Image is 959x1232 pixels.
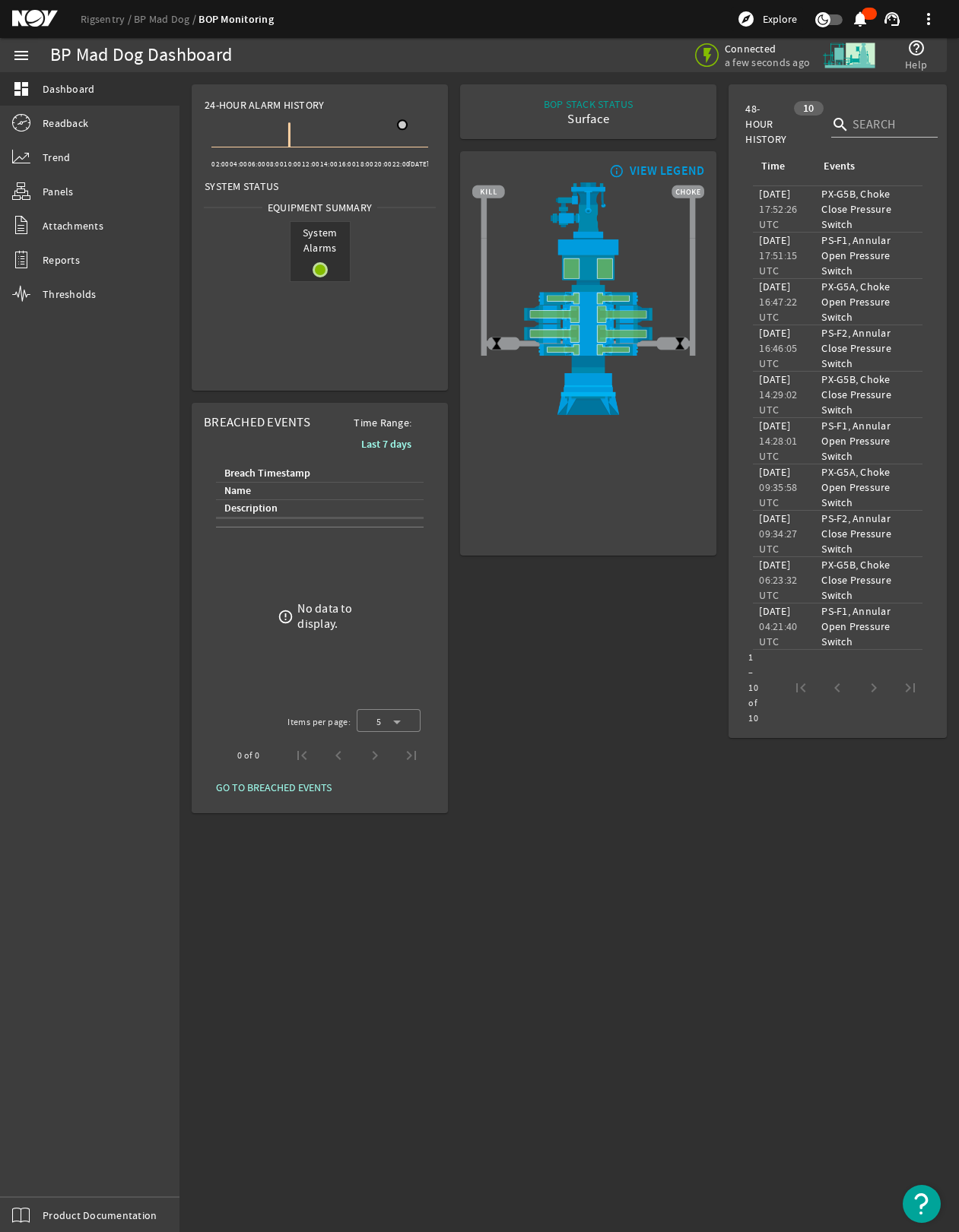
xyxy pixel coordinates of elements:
a: Rigsentry [81,12,134,26]
text: 08:00 [266,160,284,169]
div: PX-G5B, Choke Close Pressure Switch [821,372,916,417]
div: Description [224,500,278,517]
div: PS-F1, Annular Open Pressure Switch [821,418,916,464]
span: Help [905,57,927,72]
legacy-datetime-component: 16:46:05 UTC [759,341,797,370]
div: Time [761,158,785,175]
legacy-datetime-component: 09:35:58 UTC [759,480,797,509]
div: 10 [794,101,824,116]
span: Readback [43,116,88,131]
text: 22:00 [392,160,410,169]
div: Events [821,158,910,175]
legacy-datetime-component: [DATE] [759,372,790,386]
img: TransparentStackSlice.png [477,270,491,293]
mat-icon: error_outline [278,609,294,625]
span: Dashboard [43,81,94,97]
input: Search [853,116,926,134]
legacy-datetime-component: 17:51:15 UTC [759,249,797,277]
div: Breach Timestamp [222,465,411,482]
img: Skid.svg [821,27,878,84]
img: RiserAdapter.png [472,182,704,238]
span: System Alarms [291,222,350,258]
span: GO TO BREACHED EVENTS [216,780,332,795]
legacy-datetime-component: 17:52:26 UTC [759,202,797,231]
text: 20:00 [374,160,392,169]
legacy-datetime-component: [DATE] [759,233,790,247]
img: PipeRamOpen.png [472,344,704,356]
img: ShearRamOpen.png [472,305,704,325]
mat-icon: dashboard [12,80,30,98]
legacy-datetime-component: 06:23:32 UTC [759,573,797,602]
legacy-datetime-component: [DATE] [759,326,790,340]
a: BOP Monitoring [198,12,274,27]
div: Description [222,500,411,517]
div: Surface [544,112,634,127]
legacy-datetime-component: 16:47:22 UTC [759,295,797,324]
button: GO TO BREACHED EVENTS [204,774,344,801]
span: Equipment Summary [262,200,377,215]
div: BOP STACK STATUS [544,97,634,112]
legacy-datetime-component: [DATE] [759,465,790,479]
div: Items per page: [287,714,351,730]
div: Name [222,483,411,499]
img: WellheadConnector.png [472,356,704,415]
span: 48-Hour History [745,101,786,147]
span: Trend [43,150,70,165]
text: 02:00 [211,160,229,169]
button: Last 7 days [349,430,424,458]
img: UpperAnnularOpen.png [472,238,704,293]
div: No data to display. [297,601,362,632]
div: 1 – 10 of 10 [748,650,758,726]
div: BP Mad Dog Dashboard [50,48,232,63]
span: a few seconds ago [725,55,810,69]
mat-icon: support_agent [883,10,901,28]
div: Time [759,158,803,175]
legacy-datetime-component: 14:28:01 UTC [759,434,797,463]
text: 16:00 [338,160,356,169]
img: ShearRamOpen.png [472,324,704,344]
div: Breach Timestamp [224,465,310,482]
mat-icon: notifications [851,10,869,28]
span: Connected [725,42,810,55]
text: 04:00 [230,160,247,169]
div: PS-F1, Annular Open Pressure Switch [821,233,916,278]
button: more_vert [910,1,947,37]
div: PX-G5B, Choke Close Pressure Switch [821,557,916,603]
mat-icon: info_outline [606,165,624,177]
legacy-datetime-component: [DATE] [759,419,790,432]
div: 0 of 0 [237,748,259,763]
text: 14:00 [320,160,338,169]
div: PS-F2, Annular Close Pressure Switch [821,511,916,556]
legacy-datetime-component: 14:29:02 UTC [759,388,797,416]
text: 18:00 [356,160,373,169]
img: TransparentStackSlice.png [686,270,700,293]
mat-icon: help_outline [907,39,926,57]
button: Open Resource Center [903,1185,941,1223]
button: Explore [731,7,803,31]
div: PX-G5A, Choke Open Pressure Switch [821,279,916,325]
legacy-datetime-component: [DATE] [759,187,790,201]
text: 12:00 [302,160,319,169]
div: VIEW LEGEND [630,163,705,179]
mat-icon: explore [737,10,755,28]
div: PX-G5A, Choke Open Pressure Switch [821,464,916,510]
legacy-datetime-component: [DATE] [759,558,790,572]
div: Events [824,158,855,175]
img: PipeRamOpen.png [472,292,704,304]
mat-icon: menu [12,46,30,65]
div: Name [224,483,251,499]
legacy-datetime-component: [DATE] [759,604,790,618]
a: BP Mad Dog [134,12,198,26]
span: System Status [205,179,278,194]
span: Time Range: [341,415,424,430]
div: PS-F2, Annular Close Pressure Switch [821,325,916,371]
span: Thresholds [43,287,97,302]
span: Breached Events [204,414,310,430]
div: PS-F1, Annular Open Pressure Switch [821,603,916,649]
span: Panels [43,184,74,199]
legacy-datetime-component: 09:34:27 UTC [759,527,797,556]
text: [DATE] [408,160,430,169]
img: ValveClose.png [673,337,687,350]
legacy-datetime-component: 04:21:40 UTC [759,619,797,648]
span: Attachments [43,218,103,233]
